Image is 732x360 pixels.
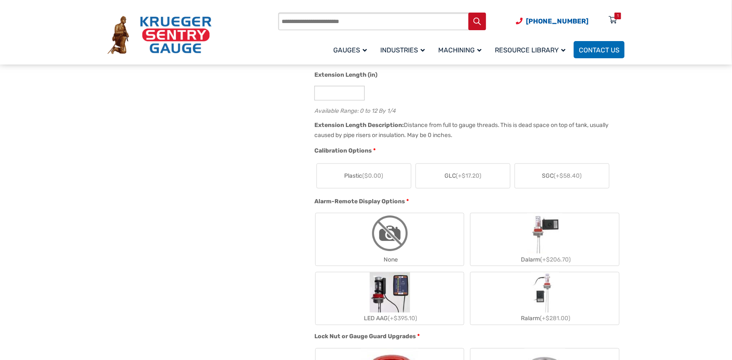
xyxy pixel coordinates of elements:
[542,171,582,180] span: SGC
[526,17,588,25] span: [PHONE_NUMBER]
[314,71,377,78] span: Extension Length (in)
[344,171,383,180] span: Plastic
[471,272,619,325] label: Ralarm
[314,122,609,139] div: Distance from full to gauge threads. This is dead space on top of tank, usually caused by pipe ri...
[490,40,574,60] a: Resource Library
[471,313,619,325] div: Ralarm
[333,46,367,54] span: Gauges
[495,46,565,54] span: Resource Library
[362,172,383,179] span: ($0.00)
[316,313,464,325] div: LED AAG
[433,40,490,60] a: Machining
[471,254,619,266] div: Dalarm
[516,16,588,26] a: Phone Number (920) 434-8860
[375,40,433,60] a: Industries
[388,315,417,322] span: (+$395.10)
[328,40,375,60] a: Gauges
[574,41,625,58] a: Contact Us
[579,46,620,54] span: Contact Us
[540,315,571,322] span: (+$281.00)
[617,13,619,19] div: 1
[417,332,420,341] abbr: required
[107,16,212,54] img: Krueger Sentry Gauge
[316,272,464,325] label: LED AAG
[373,146,376,155] abbr: required
[406,197,409,206] abbr: required
[314,147,372,154] span: Calibration Options
[314,122,404,129] span: Extension Length Description:
[316,213,464,266] label: None
[471,213,619,266] label: Dalarm
[456,172,481,179] span: (+$17.20)
[380,46,425,54] span: Industries
[554,172,582,179] span: (+$58.40)
[444,171,481,180] span: GLC
[540,256,571,263] span: (+$206.70)
[314,106,620,114] div: Available Range: 0 to 12 By 1/4
[314,333,416,340] span: Lock Nut or Gauge Guard Upgrades
[438,46,481,54] span: Machining
[316,254,464,266] div: None
[314,198,405,205] span: Alarm-Remote Display Options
